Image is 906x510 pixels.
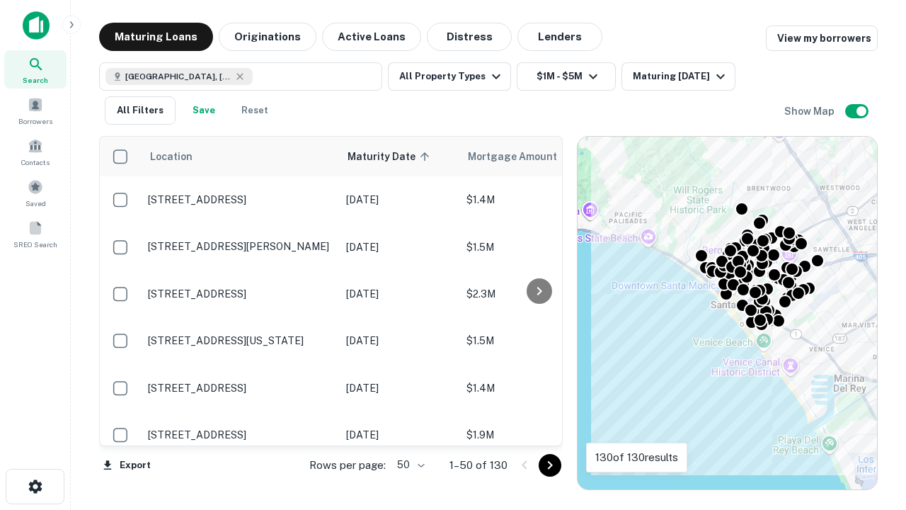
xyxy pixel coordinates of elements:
button: Active Loans [322,23,421,51]
button: All Filters [105,96,176,125]
p: $2.3M [466,286,608,302]
p: $1.5M [466,239,608,255]
p: [DATE] [346,286,452,302]
p: [DATE] [346,192,452,208]
p: [STREET_ADDRESS] [148,288,332,300]
p: [STREET_ADDRESS][PERSON_NAME] [148,240,332,253]
p: $1.5M [466,333,608,348]
iframe: Chat Widget [835,397,906,465]
button: Maturing [DATE] [621,62,735,91]
span: Saved [25,198,46,209]
p: $1.4M [466,192,608,208]
p: 1–50 of 130 [449,457,508,474]
th: Location [141,137,339,176]
button: $1M - $5M [517,62,616,91]
p: [DATE] [346,333,452,348]
h6: Show Map [784,103,837,119]
span: Location [149,148,193,165]
a: Borrowers [4,91,67,130]
th: Mortgage Amount [459,137,615,176]
div: 0 0 [578,137,877,489]
span: Mortgage Amount [468,148,575,165]
a: Saved [4,174,67,212]
span: Search [23,74,48,86]
span: [GEOGRAPHIC_DATA], [GEOGRAPHIC_DATA], [GEOGRAPHIC_DATA] [125,70,231,83]
p: 130 of 130 results [595,449,678,466]
a: View my borrowers [766,25,878,51]
button: Originations [219,23,316,51]
th: Maturity Date [339,137,459,176]
p: Rows per page: [309,457,386,474]
p: [DATE] [346,427,452,443]
p: [STREET_ADDRESS] [148,429,332,441]
button: Go to next page [539,454,561,477]
span: SREO Search [13,239,57,250]
button: [GEOGRAPHIC_DATA], [GEOGRAPHIC_DATA], [GEOGRAPHIC_DATA] [99,62,382,91]
p: [DATE] [346,380,452,396]
a: Search [4,50,67,89]
button: All Property Types [388,62,511,91]
p: [STREET_ADDRESS] [148,193,332,206]
a: SREO Search [4,215,67,253]
button: Distress [427,23,512,51]
div: Maturing [DATE] [633,68,729,85]
button: Save your search to get updates of matches that match your search criteria. [181,96,226,125]
p: [STREET_ADDRESS] [148,382,332,395]
a: Contacts [4,132,67,171]
p: [STREET_ADDRESS][US_STATE] [148,334,332,347]
button: Reset [232,96,277,125]
button: Export [99,455,154,476]
span: Maturity Date [348,148,434,165]
button: Maturing Loans [99,23,213,51]
p: [DATE] [346,239,452,255]
div: 50 [391,455,427,475]
p: $1.4M [466,380,608,396]
span: Contacts [21,157,50,168]
span: Borrowers [18,115,52,127]
p: $1.9M [466,427,608,443]
img: capitalize-icon.png [23,11,50,40]
button: Lenders [517,23,602,51]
